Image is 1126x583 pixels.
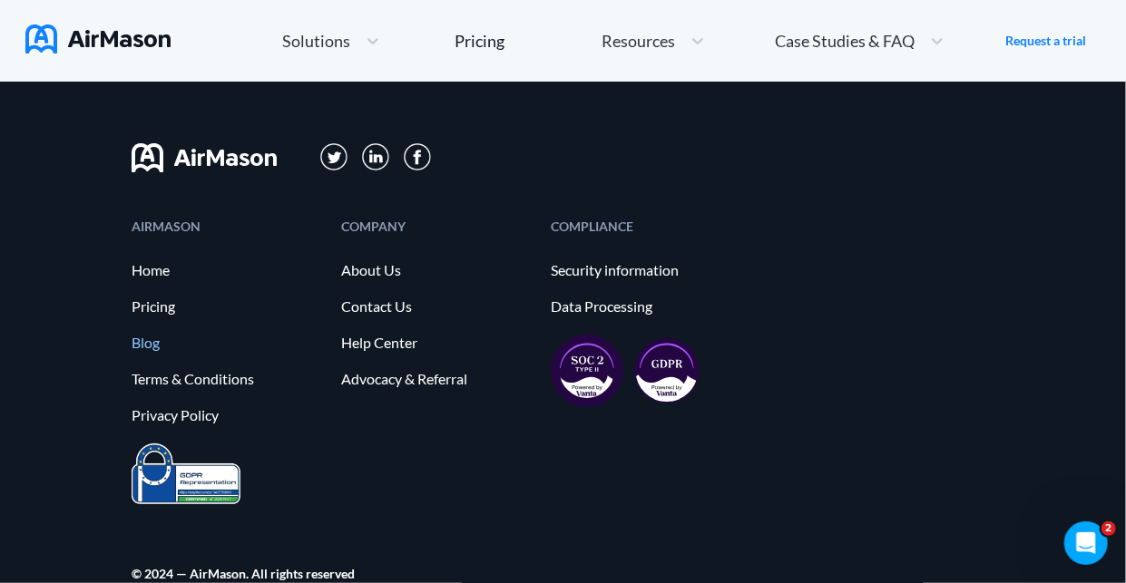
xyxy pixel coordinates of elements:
div: COMPANY [341,220,533,232]
span: Resources [602,33,675,49]
div: © 2024 — AirMason. All rights reserved [132,568,355,579]
a: Privacy Policy [132,407,323,423]
a: About Us [341,262,533,278]
span: Solutions [282,33,350,49]
a: Security information [551,262,742,278]
a: Home [132,262,323,278]
img: svg+xml;base64,PD94bWwgdmVyc2lvbj0iMS4wIiBlbmNvZGluZz0iVVRGLTgiPz4KPHN2ZyB3aWR0aD0iMzBweCIgaGVpZ2... [404,143,431,170]
span: Case Studies & FAQ [775,33,915,49]
a: Contact Us [341,298,533,315]
a: Pricing [132,298,323,315]
div: COMPLIANCE [551,220,742,232]
a: Pricing [455,24,505,57]
a: Request a trial [1005,32,1086,50]
img: gdpr-98ea35551734e2af8fd9405dbdaf8c18.svg [634,338,700,403]
img: soc2-17851990f8204ed92eb8cdb2d5e8da73.svg [551,335,623,407]
img: svg+xml;base64,PHN2ZyB3aWR0aD0iMTYwIiBoZWlnaHQ9IjMyIiB2aWV3Qm94PSIwIDAgMTYwIDMyIiBmaWxsPSJub25lIi... [132,143,277,172]
a: Blog [132,335,323,351]
a: Advocacy & Referral [341,371,533,387]
span: 2 [1102,521,1116,536]
img: prighter-certificate-eu-7c0b0bead1821e86115914626e15d079.png [132,443,240,504]
a: Help Center [341,335,533,351]
a: Terms & Conditions [132,371,323,387]
div: Pricing [455,33,505,49]
div: AIRMASON [132,220,323,232]
img: AirMason Logo [25,24,171,53]
img: svg+xml;base64,PD94bWwgdmVyc2lvbj0iMS4wIiBlbmNvZGluZz0iVVRGLTgiPz4KPHN2ZyB3aWR0aD0iMzFweCIgaGVpZ2... [320,143,348,171]
iframe: Intercom live chat [1064,521,1108,565]
img: svg+xml;base64,PD94bWwgdmVyc2lvbj0iMS4wIiBlbmNvZGluZz0iVVRGLTgiPz4KPHN2ZyB3aWR0aD0iMzFweCIgaGVpZ2... [362,143,390,171]
a: Data Processing [551,298,742,315]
